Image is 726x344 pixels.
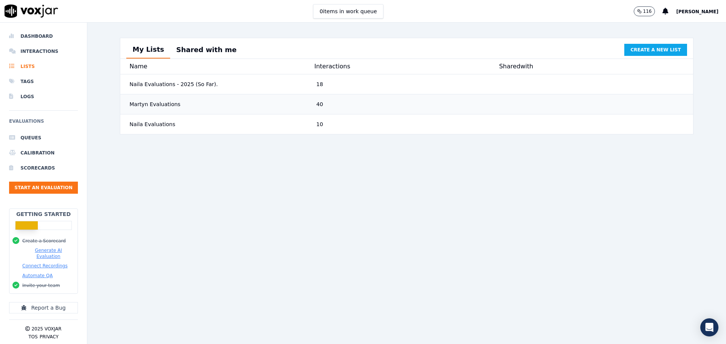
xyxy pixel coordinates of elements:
[314,62,499,71] div: Interactions
[676,9,718,14] span: [PERSON_NAME]
[700,318,718,336] div: Open Intercom Messenger
[31,326,61,332] p: 2025 Voxjar
[313,117,500,131] div: 10
[22,282,60,288] button: Invite your team
[9,302,78,313] button: Report a Bug
[634,6,655,16] button: 116
[170,42,243,58] button: Shared with me
[126,97,313,111] div: Martyn Evaluations
[22,247,74,259] button: Generate AI Evaluation
[624,44,687,56] button: Create a new list
[16,210,71,218] h2: Getting Started
[22,238,66,244] button: Create a Scorecard
[22,263,68,269] button: Connect Recordings
[40,334,59,340] button: Privacy
[9,117,78,130] h6: Evaluations
[9,182,78,194] button: Start an Evaluation
[630,47,681,53] span: Create a new list
[28,334,37,340] button: TOS
[9,130,78,145] a: Queues
[9,145,78,160] a: Calibration
[499,62,684,71] div: Shared with
[120,94,693,114] button: Martyn Evaluations 40
[313,97,500,111] div: 40
[129,62,314,71] div: Name
[9,29,78,44] a: Dashboard
[9,74,78,89] a: Tags
[126,41,170,59] button: My Lists
[120,74,693,94] button: Naila Evaluations - 2025 (So Far). 18
[126,77,313,91] div: Naila Evaluations - 2025 (So Far).
[126,117,313,131] div: Naila Evaluations
[313,77,500,91] div: 18
[313,4,383,19] button: 0items in work queue
[9,89,78,104] a: Logs
[9,160,78,176] a: Scorecards
[9,59,78,74] a: Lists
[643,8,652,14] p: 116
[634,6,663,16] button: 116
[676,7,726,16] button: [PERSON_NAME]
[22,273,53,279] button: Automate QA
[9,44,78,59] a: Interactions
[5,5,58,18] img: voxjar logo
[120,114,693,134] button: Naila Evaluations 10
